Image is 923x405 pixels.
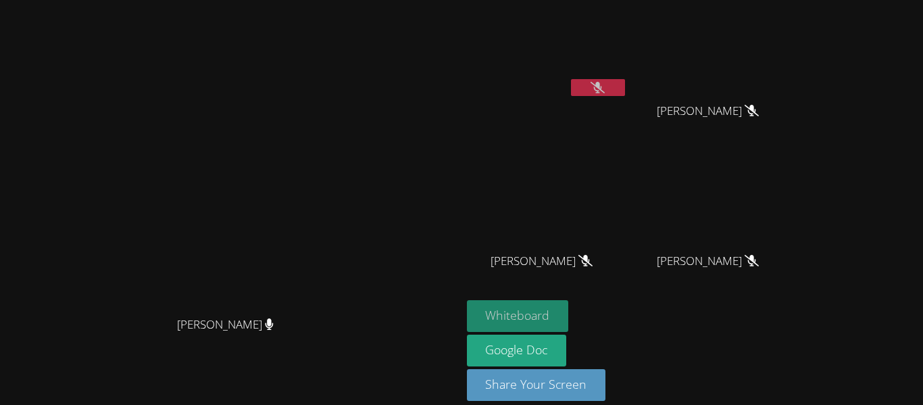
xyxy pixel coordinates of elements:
a: Google Doc [467,335,567,366]
button: Share Your Screen [467,369,606,401]
span: [PERSON_NAME] [177,315,274,335]
span: [PERSON_NAME] [657,101,759,121]
span: [PERSON_NAME] [657,252,759,271]
button: Whiteboard [467,300,569,332]
span: [PERSON_NAME] [491,252,593,271]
